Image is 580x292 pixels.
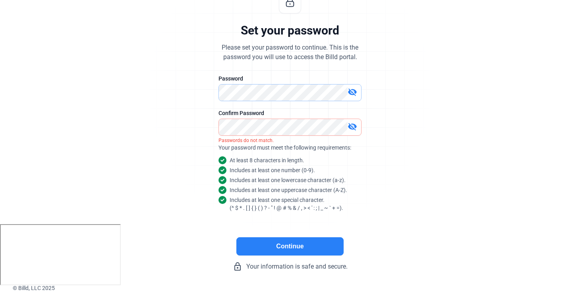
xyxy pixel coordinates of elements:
mat-icon: visibility_off [348,122,357,131]
snap: At least 8 characters in length. [230,156,304,164]
div: Set your password [241,23,339,38]
snap: Includes at least one special character. (^ $ * . [ ] { } ( ) ? - " ! @ # % & / , > < ' : ; | _ ~... [230,196,343,212]
snap: Includes at least one lowercase character (a-z). [230,176,346,184]
snap: Includes at least one uppercase character (A-Z). [230,186,347,194]
div: Please set your password to continue. This is the password you will use to access the Billd portal. [222,43,358,62]
mat-icon: visibility_off [348,87,357,97]
div: Your information is safe and secure. [171,262,409,271]
div: © Billd, LLC 2025 [13,284,580,292]
snap: Includes at least one number (0-9). [230,166,315,174]
div: Confirm Password [218,109,362,117]
button: Continue [236,237,344,255]
i: Passwords do not match. [218,138,274,143]
mat-icon: lock_outline [233,262,242,271]
div: Your password must meet the following requirements: [218,144,362,152]
div: Password [218,75,362,83]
